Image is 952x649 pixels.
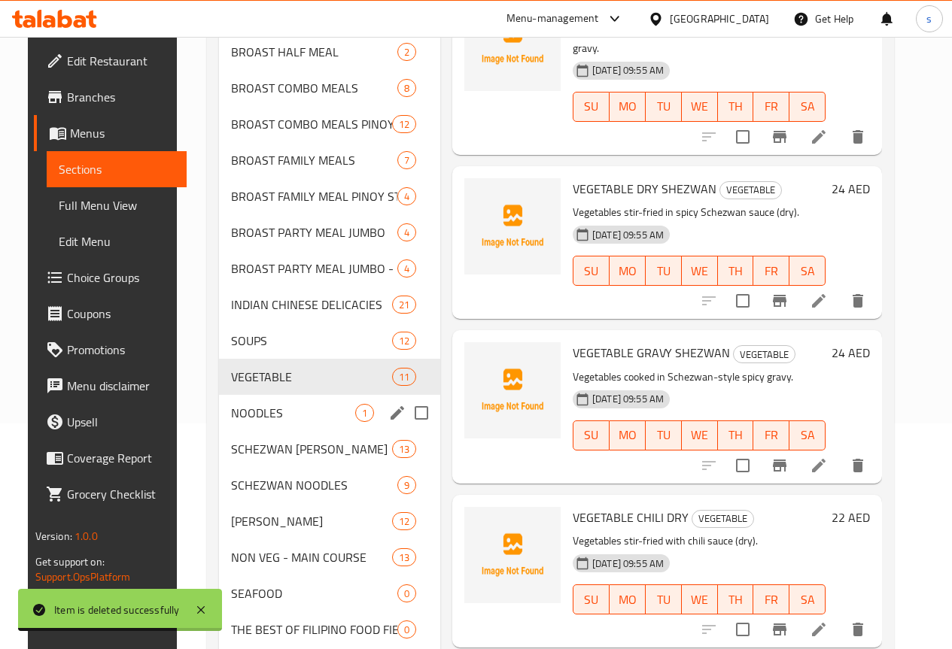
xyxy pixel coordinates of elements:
[573,256,610,286] button: SU
[393,514,415,529] span: 12
[231,368,391,386] div: VEGETABLE
[832,178,870,199] h6: 24 AED
[646,420,682,450] button: TU
[789,420,826,450] button: SA
[579,260,604,282] span: SU
[616,589,640,611] span: MO
[795,260,820,282] span: SA
[753,256,789,286] button: FR
[398,226,415,240] span: 4
[35,526,72,546] span: Version:
[464,178,561,274] img: VEGETABLE DRY SHEZWAN
[688,424,712,446] span: WE
[231,115,391,133] span: BROAST COMBO MEALS PINOY STYLE
[398,623,415,637] span: 0
[573,420,610,450] button: SU
[231,584,397,602] span: SEAFOOD
[67,377,175,395] span: Menu disclaimer
[34,259,187,296] a: Choice Groups
[231,187,397,205] span: BROAST FAMILY MEAL PINOY STYLE
[840,611,876,647] button: delete
[386,402,409,424] button: edit
[573,368,826,387] p: Vegetables cooked in Schezwan-style spicy gravy.
[393,117,415,132] span: 12
[219,467,440,503] div: SCHEZWAN NOODLES9
[34,115,187,151] a: Menus
[398,190,415,204] span: 4
[355,404,374,422] div: items
[832,507,870,528] h6: 22 AED
[789,584,826,614] button: SA
[397,584,416,602] div: items
[398,45,415,59] span: 2
[231,151,397,169] span: BROAST FAMILY MEALS
[59,160,175,178] span: Sections
[231,43,397,61] span: BROAST HALF MEAL
[392,332,416,350] div: items
[397,187,416,205] div: items
[231,259,397,277] div: BROAST PARTY MEAL JUMBO - PINOY STYLE
[219,250,440,287] div: BROAST PARTY MEAL JUMBO - PINOY STYLE4
[759,96,783,117] span: FR
[795,96,820,117] span: SA
[393,550,415,565] span: 13
[59,232,175,250] span: Edit Menu
[393,442,415,456] span: 13
[573,20,826,58] p: Fried vegetable dumplings cooked in a rich Indo-Chinese gravy.
[840,283,876,319] button: delete
[67,305,175,323] span: Coupons
[392,440,416,458] div: items
[573,584,610,614] button: SU
[724,96,748,117] span: TH
[231,296,391,314] span: INDIAN CHINESE DELICACIES
[219,287,440,323] div: INDIAN CHINESE DELICACIES21
[762,447,798,484] button: Branch-specific-item
[652,96,676,117] span: TU
[34,43,187,79] a: Edit Restaurant
[718,584,754,614] button: TH
[610,420,646,450] button: MO
[926,11,932,27] span: s
[35,567,131,587] a: Support.OpsPlatform
[586,228,670,242] span: [DATE] 09:55 AM
[610,92,646,122] button: MO
[789,256,826,286] button: SA
[720,181,781,199] span: VEGETABLE
[231,620,397,638] span: THE BEST OF FILIPINO FOOD FIESTA
[727,121,759,153] span: Select to update
[586,557,670,571] span: [DATE] 09:55 AM
[810,292,828,310] a: Edit menu item
[231,79,397,97] span: BROAST COMBO MEALS
[67,341,175,359] span: Promotions
[573,341,730,364] span: VEGETABLE GRAVY SHEZWAN
[688,589,712,611] span: WE
[398,478,415,493] span: 9
[59,196,175,214] span: Full Menu View
[795,589,820,611] span: SA
[840,447,876,484] button: delete
[682,256,718,286] button: WE
[392,512,416,530] div: items
[398,587,415,601] span: 0
[753,584,789,614] button: FR
[231,404,355,422] span: NOODLES
[682,584,718,614] button: WE
[718,92,754,122] button: TH
[719,181,782,199] div: VEGETABLE
[219,323,440,359] div: SOUPS12
[688,96,712,117] span: WE
[356,406,373,420] span: 1
[34,79,187,115] a: Branches
[616,96,640,117] span: MO
[231,440,391,458] span: SCHEZWAN [PERSON_NAME]
[75,526,98,546] span: 1.0.0
[398,81,415,96] span: 8
[398,153,415,168] span: 7
[733,345,795,363] div: VEGETABLE
[219,142,440,178] div: BROAST FAMILY MEALS7
[682,92,718,122] button: WE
